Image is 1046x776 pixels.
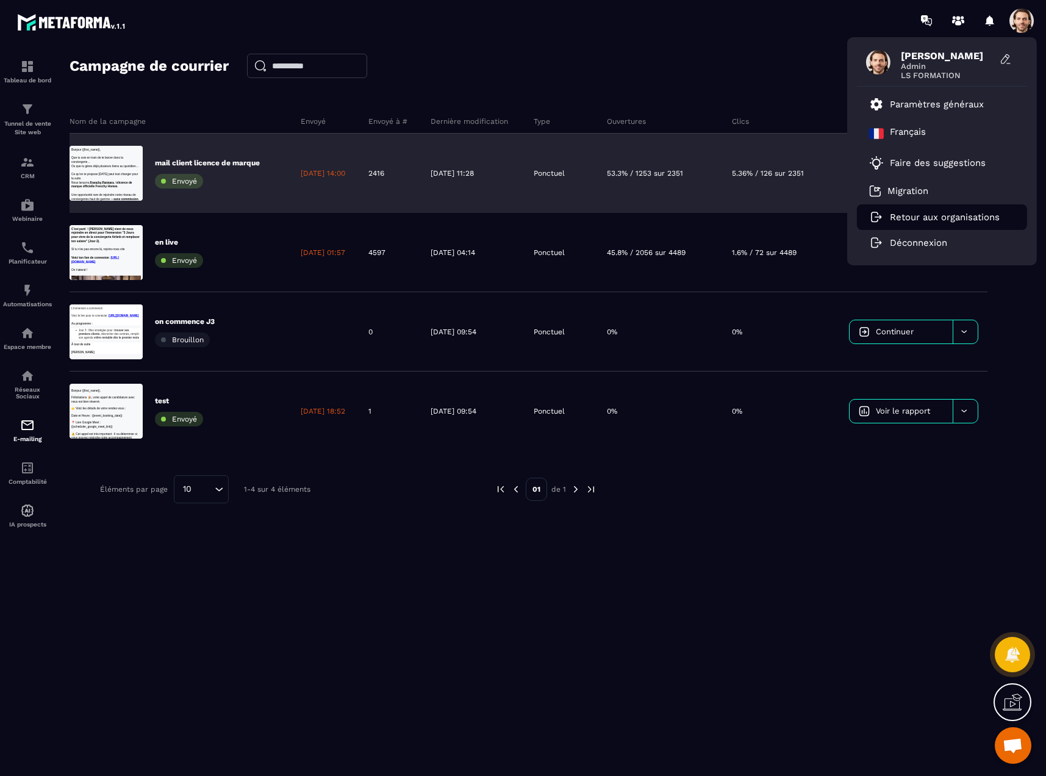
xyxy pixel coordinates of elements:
[6,6,238,19] p: L'immersion a commencé
[6,117,209,140] strong: licence de marque officielle Frenchy Homes
[431,406,476,416] p: [DATE] 09:54
[534,406,565,416] p: Ponctuel
[20,326,35,340] img: automations
[607,406,617,416] p: 0%
[901,71,992,80] span: LS FORMATION
[850,320,953,343] a: Continuer
[6,143,238,184] p: Une opportunité rare de rejoindre notre réseau de conciergeries haut de gamme — .
[20,368,35,383] img: social-network
[890,126,926,141] p: Français
[859,406,870,417] img: icon
[495,484,506,495] img: prev
[6,32,238,70] p: Voici le lien pour te connecter :
[368,327,373,337] p: 0
[100,485,168,494] p: Éléments par page
[3,215,52,222] p: Webinaire
[20,418,35,433] img: email
[890,212,1000,223] p: Retour aux organisations
[607,248,686,257] p: 45.8% / 2056 sur 4489
[70,117,146,126] p: Nom de la campagne
[431,327,476,337] p: [DATE] 09:54
[3,451,52,494] a: accountantaccountantComptabilité
[17,11,127,33] img: logo
[534,117,550,126] p: Type
[3,231,52,274] a: schedulerschedulerPlanificateur
[6,124,143,148] span: 📍 Lien Google Meet : {{scheduler_google_meet_link}}
[859,326,870,337] img: icon
[88,106,232,117] strong: être rentable dès le premier mois
[6,59,77,69] strong: Au programme :
[20,283,35,298] img: automations
[6,88,238,115] p: Ce qu’on te propose [DATE] peut tout changer pour la suite.
[551,484,566,494] p: de 1
[890,157,986,168] p: Faire des suggestions
[301,406,345,416] p: [DATE] 18:52
[570,484,581,495] img: next
[3,343,52,350] p: Espace membre
[6,74,238,88] p: Si tu n’es pas encore là, rejoins-nous vite
[20,102,35,117] img: formation
[20,155,35,170] img: formation
[196,483,212,496] input: Search for option
[732,117,749,126] p: Clics
[368,406,371,416] p: 1
[172,177,197,185] span: Envoyé
[869,185,928,197] a: Migration
[876,406,930,415] span: Voir le rapport
[179,483,196,496] span: 10
[147,171,229,182] strong: sans commission
[368,248,385,257] p: 4597
[368,168,384,178] p: 2416
[172,415,197,423] span: Envoyé
[607,168,683,178] p: 53.3% / 1253 sur 2351
[3,359,52,409] a: social-networksocial-networkRéseaux Sociaux
[172,256,197,265] span: Envoyé
[6,61,238,74] p: Ou que tu gères déjà plusieurs biens au quotidien…
[20,240,35,255] img: scheduler
[6,154,83,164] strong: [PERSON_NAME]
[6,143,238,156] p: On t’attend !
[869,97,984,112] a: Paramètres généraux
[20,198,35,212] img: automations
[869,156,1000,170] a: Faire des suggestions
[3,274,52,317] a: automationsautomationsAutomatisations
[887,185,928,196] p: Migration
[3,301,52,307] p: Automatisations
[6,115,238,143] p: Nous lançons , la .
[534,248,565,257] p: Ponctuel
[131,33,231,43] a: [URL][DOMAIN_NAME]
[607,117,646,126] p: Ouvertures
[3,478,52,485] p: Comptabilité
[3,521,52,528] p: IA prospects
[876,327,914,336] span: Continuer
[3,386,52,400] p: Réseaux Sociaux
[301,248,345,257] p: [DATE] 01:57
[510,484,521,495] img: prev
[3,120,52,137] p: Tunnel de vente Site web
[534,168,565,178] p: Ponctuel
[368,117,407,126] p: Envoyé à #
[3,146,52,189] a: formationformationCRM
[732,406,742,416] p: 0%
[301,117,326,126] p: Envoyé
[431,117,508,126] p: Dernière modification
[431,248,475,257] p: [DATE] 04:14
[155,237,203,247] p: en live
[6,103,138,113] strong: Voici ton lien de connexion :
[174,475,229,503] div: Search for option
[70,54,229,78] h2: Campagne de courrier
[3,77,52,84] p: Tableau de bord
[995,727,1031,764] a: Mở cuộc trò chuyện
[3,436,52,442] p: E-mailing
[526,478,547,501] p: 01
[20,461,35,475] img: accountant
[6,77,187,88] span: 👉 Voici les détails de votre rendez-vous :
[732,168,804,178] p: 5.36% / 126 sur 2351
[6,101,176,112] span: Date et Heure : {{event_booking_date}}
[3,173,52,179] p: CRM
[301,168,345,178] p: [DATE] 14:00
[6,7,234,59] strong: C’est parti ! [PERSON_NAME] vient de nous rejoindre en direct pour l’Immersion "3 Jours pour vivr...
[155,158,260,168] p: mail client licence de marque
[6,40,217,64] span: Félicitations 🎉, votre appel de candidature avec nous est bien réservé.
[586,484,596,495] img: next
